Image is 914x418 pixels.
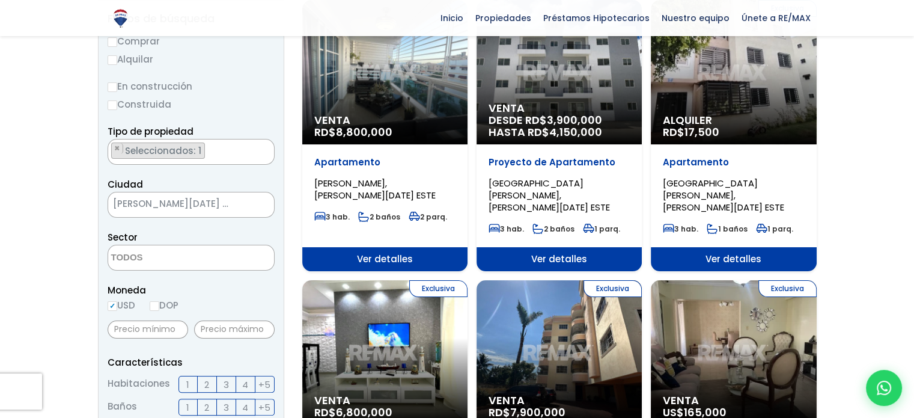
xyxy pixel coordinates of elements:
span: 1 [186,377,189,392]
span: RD$ [663,124,719,140]
span: SANTO DOMINGO ESTE [108,195,244,212]
input: DOP [150,301,159,311]
span: 1 baños [707,224,748,234]
input: Precio máximo [194,321,275,339]
span: Ver detalles [302,247,468,271]
span: [GEOGRAPHIC_DATA][PERSON_NAME], [PERSON_NAME][DATE] ESTE [663,177,784,214]
span: Venta [489,395,630,407]
span: Tipo de propiedad [108,125,193,138]
span: Préstamos Hipotecarios [537,9,656,27]
label: En construcción [108,79,275,94]
span: Alquiler [663,114,804,126]
input: USD [108,301,117,311]
span: Seleccionados: 1 [124,144,204,157]
span: [PERSON_NAME], [PERSON_NAME][DATE] ESTE [314,177,436,201]
span: 2 parq. [409,212,447,222]
img: Logo de REMAX [110,8,131,29]
span: Sector [108,231,138,244]
span: DESDE RD$ [489,114,630,138]
span: Habitaciones [108,376,170,393]
span: [GEOGRAPHIC_DATA][PERSON_NAME], [PERSON_NAME][DATE] ESTE [489,177,610,214]
span: × [256,200,262,211]
span: Únete a RE/MAX [736,9,817,27]
input: Alquilar [108,55,117,65]
span: 4 [242,377,248,392]
button: Remove item [112,143,123,154]
p: Características [108,355,275,370]
span: Exclusiva [409,280,468,297]
span: HASTA RD$ [489,126,630,138]
span: 1 [186,400,189,415]
span: SANTO DOMINGO ESTE [108,192,275,218]
span: Venta [314,114,455,126]
span: 3 hab. [489,224,524,234]
p: Apartamento [314,156,455,168]
button: Remove all items [244,195,262,215]
span: 1 parq. [583,224,620,234]
label: Comprar [108,34,275,49]
span: Venta [314,395,455,407]
span: Inicio [434,9,469,27]
span: 3 [224,400,229,415]
textarea: Search [108,140,115,165]
input: Comprar [108,37,117,47]
input: Construida [108,100,117,110]
span: × [114,143,120,154]
span: 3 hab. [314,212,350,222]
label: Alquilar [108,52,275,67]
span: 2 baños [532,224,574,234]
span: 4,150,000 [549,124,602,140]
label: Construida [108,97,275,112]
span: Venta [489,102,630,114]
span: Exclusiva [758,280,817,297]
label: DOP [150,298,178,313]
button: Remove all items [261,143,268,155]
span: 3 [224,377,229,392]
span: Baños [108,399,137,416]
input: Precio mínimo [108,321,188,339]
label: USD [108,298,135,313]
span: Ver detalles [651,247,816,271]
span: +5 [258,377,270,392]
p: Proyecto de Apartamento [489,156,630,168]
span: Propiedades [469,9,537,27]
textarea: Search [108,245,225,271]
span: Exclusiva [583,280,642,297]
span: RD$ [314,124,392,140]
span: 2 [204,400,209,415]
span: 8,800,000 [336,124,392,140]
span: 2 baños [358,212,400,222]
span: 3,900,000 [547,112,602,128]
span: × [261,143,267,154]
span: 2 [204,377,209,392]
li: APARTAMENTO [111,143,205,159]
input: En construcción [108,82,117,92]
span: Nuestro equipo [656,9,736,27]
span: +5 [258,400,270,415]
span: Ciudad [108,178,143,191]
span: 17,500 [684,124,719,140]
p: Apartamento [663,156,804,168]
span: Moneda [108,283,275,298]
span: Venta [663,395,804,407]
span: Ver detalles [477,247,642,271]
span: 1 parq. [756,224,793,234]
span: 4 [242,400,248,415]
span: 3 hab. [663,224,698,234]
